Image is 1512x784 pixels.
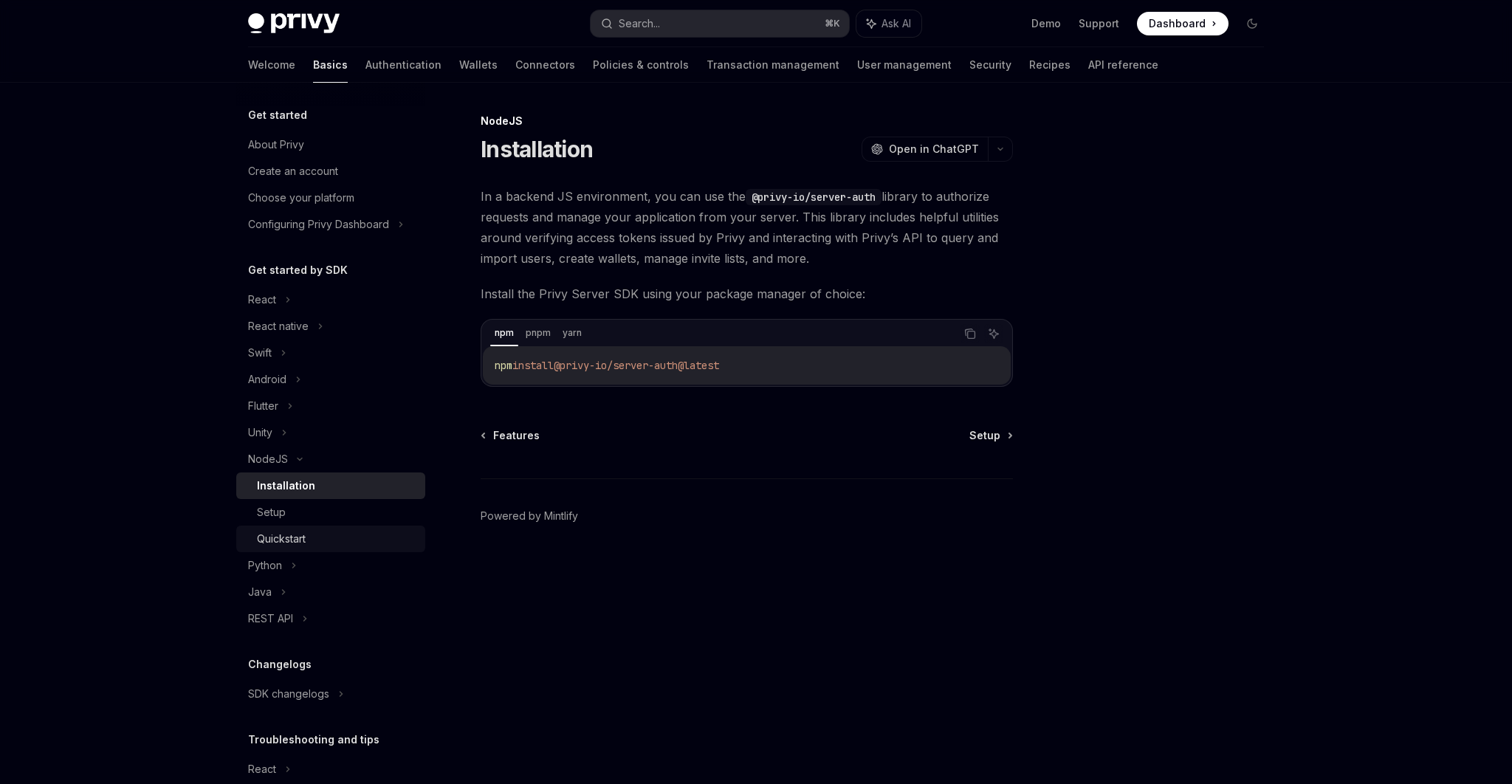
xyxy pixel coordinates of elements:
a: Policies & controls [593,47,689,83]
span: Ask AI [882,16,911,31]
div: Android [248,371,286,388]
div: SDK changelogs [248,685,329,703]
div: Choose your platform [248,189,354,207]
div: Search... [619,15,660,32]
a: Connectors [515,47,575,83]
a: User management [857,47,952,83]
div: React [248,760,276,778]
span: Open in ChatGPT [889,142,979,157]
div: Flutter [248,397,278,415]
div: pnpm [521,324,555,342]
div: Java [248,583,272,601]
a: Support [1079,16,1119,31]
h5: Get started [248,106,307,124]
a: Choose your platform [236,185,425,211]
span: In a backend JS environment, you can use the library to authorize requests and manage your applic... [481,186,1013,269]
a: Transaction management [707,47,839,83]
div: About Privy [248,136,304,154]
a: Features [482,428,540,443]
span: Dashboard [1149,16,1206,31]
img: dark logo [248,13,340,34]
div: Installation [257,477,315,495]
a: Powered by Mintlify [481,509,578,523]
a: Dashboard [1137,12,1228,35]
h5: Changelogs [248,656,312,673]
div: Unity [248,424,272,441]
div: Setup [257,503,286,521]
a: Setup [969,428,1011,443]
button: Ask AI [984,324,1003,343]
a: Security [969,47,1011,83]
span: @privy-io/server-auth@latest [554,359,719,372]
a: Installation [236,472,425,499]
code: @privy-io/server-auth [746,189,882,205]
div: React native [248,317,309,335]
div: Python [248,557,282,574]
button: Copy the contents from the code block [961,324,980,343]
div: npm [490,324,518,342]
h5: Get started by SDK [248,261,348,279]
div: yarn [558,324,586,342]
h1: Installation [481,136,593,162]
div: REST API [248,610,293,627]
span: ⌘ K [825,18,840,30]
span: Features [493,428,540,443]
a: API reference [1088,47,1158,83]
a: Recipes [1029,47,1071,83]
div: Configuring Privy Dashboard [248,216,389,233]
a: Demo [1031,16,1061,31]
button: Open in ChatGPT [862,137,988,162]
span: npm [495,359,512,372]
h5: Troubleshooting and tips [248,731,379,749]
div: Create an account [248,162,338,180]
a: About Privy [236,131,425,158]
a: Basics [313,47,348,83]
a: Authentication [365,47,441,83]
a: Quickstart [236,526,425,552]
div: Quickstart [257,530,306,548]
span: Setup [969,428,1000,443]
span: Install the Privy Server SDK using your package manager of choice: [481,283,1013,304]
div: Swift [248,344,272,362]
a: Wallets [459,47,498,83]
button: Search...⌘K [591,10,849,37]
button: Toggle dark mode [1240,12,1264,35]
div: React [248,291,276,309]
a: Create an account [236,158,425,185]
a: Setup [236,499,425,526]
button: Ask AI [856,10,921,37]
div: NodeJS [481,114,1013,128]
a: Welcome [248,47,295,83]
span: install [512,359,554,372]
div: NodeJS [248,450,288,468]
